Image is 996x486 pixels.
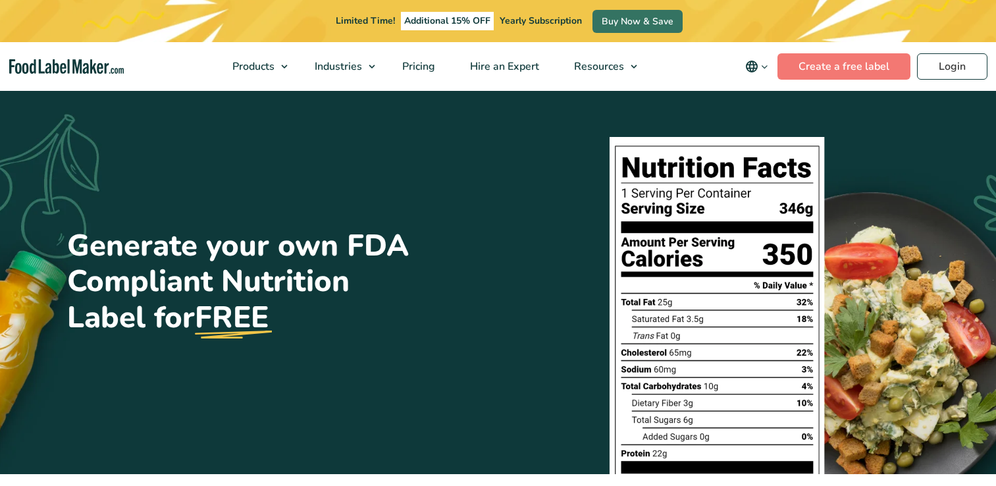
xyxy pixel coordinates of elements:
a: Resources [557,42,644,91]
span: Yearly Subscription [500,14,582,27]
img: A black and white graphic of a nutrition facts label. [600,128,837,474]
span: Hire an Expert [466,59,540,74]
a: Pricing [385,42,450,91]
a: Hire an Expert [453,42,554,91]
a: Create a free label [777,53,910,80]
h1: Generate your own FDA Compliant Nutrition Label for [67,228,423,335]
a: Buy Now & Save [592,10,683,33]
span: Products [228,59,276,74]
a: Industries [298,42,382,91]
a: Login [917,53,987,80]
a: Products [215,42,294,91]
span: Additional 15% OFF [401,12,494,30]
span: Resources [570,59,625,74]
span: Limited Time! [336,14,395,27]
u: FREE [195,300,269,335]
span: Pricing [398,59,436,74]
span: Industries [311,59,363,74]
